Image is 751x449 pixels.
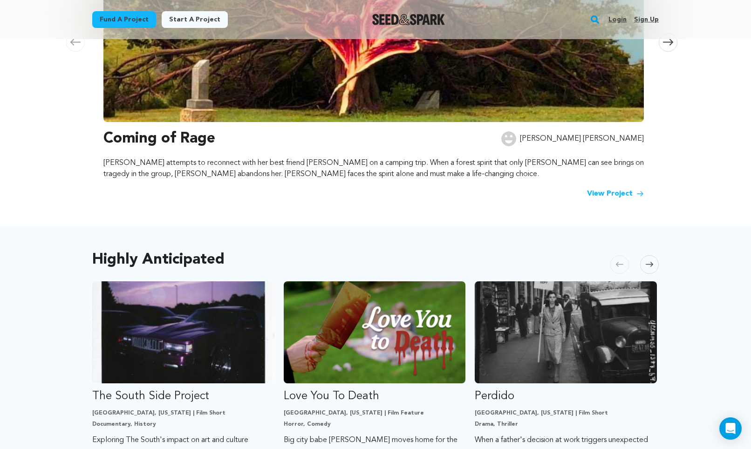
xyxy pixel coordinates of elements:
[501,131,516,146] img: user.png
[608,12,627,27] a: Login
[719,417,742,440] div: Open Intercom Messenger
[284,389,466,404] p: Love You To Death
[587,188,644,199] a: View Project
[162,11,228,28] a: Start a project
[372,14,445,25] a: Seed&Spark Homepage
[92,253,225,266] h2: Highly Anticipated
[92,11,156,28] a: Fund a project
[520,133,644,144] p: [PERSON_NAME] [PERSON_NAME]
[92,409,274,417] p: [GEOGRAPHIC_DATA], [US_STATE] | Film Short
[634,12,659,27] a: Sign up
[92,389,274,404] p: The South Side Project
[372,14,445,25] img: Seed&Spark Logo Dark Mode
[284,409,466,417] p: [GEOGRAPHIC_DATA], [US_STATE] | Film Feature
[284,421,466,428] p: Horror, Comedy
[475,421,657,428] p: Drama, Thriller
[103,128,215,150] h3: Coming of Rage
[103,157,644,180] p: [PERSON_NAME] attempts to reconnect with her best friend [PERSON_NAME] on a camping trip. When a ...
[475,389,657,404] p: Perdido
[475,409,657,417] p: [GEOGRAPHIC_DATA], [US_STATE] | Film Short
[92,421,274,428] p: Documentary, History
